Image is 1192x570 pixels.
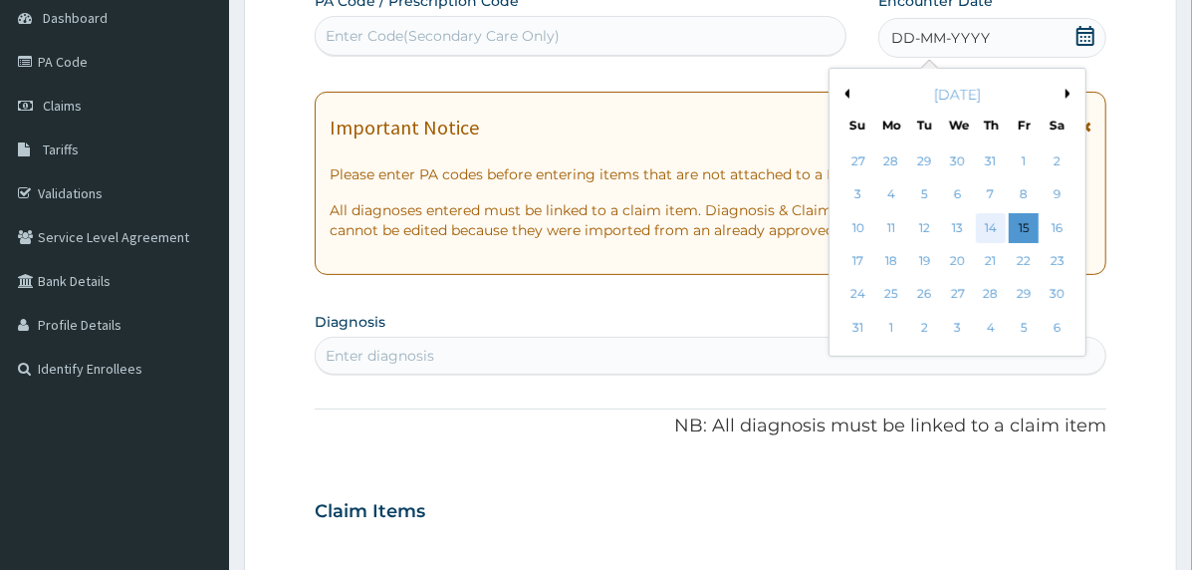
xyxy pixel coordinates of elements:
[876,146,906,176] div: Choose Monday, July 28th, 2025
[943,280,973,310] div: Choose Wednesday, August 27th, 2025
[839,89,849,99] button: Previous Month
[849,117,866,134] div: Su
[315,312,385,332] label: Diagnosis
[1043,213,1073,243] div: Choose Saturday, August 16th, 2025
[330,117,479,139] h1: Important Notice
[949,117,966,134] div: We
[876,180,906,210] div: Choose Monday, August 4th, 2025
[909,180,939,210] div: Choose Tuesday, August 5th, 2025
[976,180,1006,210] div: Choose Thursday, August 7th, 2025
[1009,246,1039,276] div: Choose Friday, August 22nd, 2025
[976,146,1006,176] div: Choose Thursday, July 31st, 2025
[943,313,973,343] div: Choose Wednesday, September 3rd, 2025
[909,213,939,243] div: Choose Tuesday, August 12th, 2025
[315,414,1106,439] p: NB: All diagnosis must be linked to a claim item
[976,313,1006,343] div: Choose Thursday, September 4th, 2025
[909,146,939,176] div: Choose Tuesday, July 29th, 2025
[976,246,1006,276] div: Choose Thursday, August 21st, 2025
[1009,180,1039,210] div: Choose Friday, August 8th, 2025
[43,9,108,27] span: Dashboard
[943,246,973,276] div: Choose Wednesday, August 20th, 2025
[882,117,899,134] div: Mo
[1009,146,1039,176] div: Choose Friday, August 1st, 2025
[1043,313,1073,343] div: Choose Saturday, September 6th, 2025
[876,213,906,243] div: Choose Monday, August 11th, 2025
[909,246,939,276] div: Choose Tuesday, August 19th, 2025
[876,313,906,343] div: Choose Monday, September 1st, 2025
[330,200,1091,240] p: All diagnoses entered must be linked to a claim item. Diagnosis & Claim Items that are visible bu...
[843,213,873,243] div: Choose Sunday, August 10th, 2025
[1043,246,1073,276] div: Choose Saturday, August 23rd, 2025
[330,164,1091,184] p: Please enter PA codes before entering items that are not attached to a PA code
[876,280,906,310] div: Choose Monday, August 25th, 2025
[1009,313,1039,343] div: Choose Friday, September 5th, 2025
[315,501,425,523] h3: Claim Items
[1043,280,1073,310] div: Choose Saturday, August 30th, 2025
[843,246,873,276] div: Choose Sunday, August 17th, 2025
[1009,280,1039,310] div: Choose Friday, August 29th, 2025
[916,117,933,134] div: Tu
[943,213,973,243] div: Choose Wednesday, August 13th, 2025
[843,146,873,176] div: Choose Sunday, July 27th, 2025
[891,28,990,48] span: DD-MM-YYYY
[837,85,1077,105] div: [DATE]
[909,313,939,343] div: Choose Tuesday, September 2nd, 2025
[43,97,82,115] span: Claims
[1043,180,1073,210] div: Choose Saturday, August 9th, 2025
[876,246,906,276] div: Choose Monday, August 18th, 2025
[843,180,873,210] div: Choose Sunday, August 3rd, 2025
[943,180,973,210] div: Choose Wednesday, August 6th, 2025
[1016,117,1033,134] div: Fr
[841,145,1073,345] div: month 2025-08
[1009,213,1039,243] div: Choose Friday, August 15th, 2025
[909,280,939,310] div: Choose Tuesday, August 26th, 2025
[1043,146,1073,176] div: Choose Saturday, August 2nd, 2025
[976,280,1006,310] div: Choose Thursday, August 28th, 2025
[43,141,79,158] span: Tariffs
[1066,89,1075,99] button: Next Month
[326,26,560,46] div: Enter Code(Secondary Care Only)
[976,213,1006,243] div: Choose Thursday, August 14th, 2025
[943,146,973,176] div: Choose Wednesday, July 30th, 2025
[326,346,434,366] div: Enter diagnosis
[843,313,873,343] div: Choose Sunday, August 31st, 2025
[983,117,1000,134] div: Th
[1050,117,1067,134] div: Sa
[843,280,873,310] div: Choose Sunday, August 24th, 2025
